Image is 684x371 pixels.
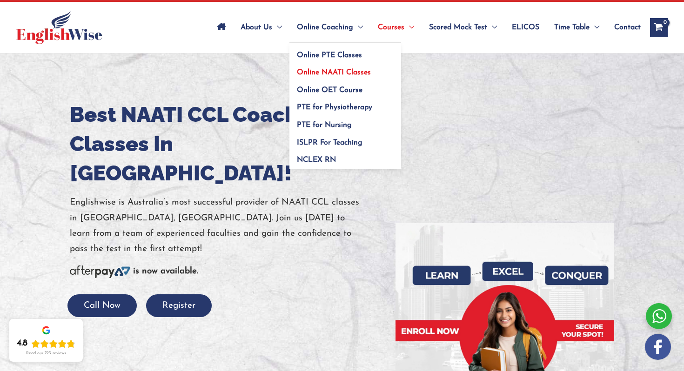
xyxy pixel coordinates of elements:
[67,301,137,310] a: Call Now
[146,301,212,310] a: Register
[404,11,414,44] span: Menu Toggle
[289,131,401,148] a: ISLPR For Teaching
[70,195,382,257] p: Englishwise is Australia’s most successful provider of NAATI CCL classes in [GEOGRAPHIC_DATA], [G...
[26,351,66,356] div: Read our 723 reviews
[289,113,401,131] a: PTE for Nursing
[17,338,27,349] div: 4.8
[17,338,75,349] div: Rating: 4.8 out of 5
[297,104,372,111] span: PTE for Physiotherapy
[422,11,504,44] a: Scored Mock TestMenu Toggle
[146,294,212,317] button: Register
[16,11,102,44] img: cropped-ew-logo
[289,148,401,170] a: NCLEX RN
[67,294,137,317] button: Call Now
[297,139,362,146] span: ISLPR For Teaching
[353,11,363,44] span: Menu Toggle
[370,11,422,44] a: CoursesMenu Toggle
[289,11,370,44] a: Online CoachingMenu Toggle
[297,121,352,129] span: PTE for Nursing
[272,11,282,44] span: Menu Toggle
[297,86,362,94] span: Online OET Course
[547,11,607,44] a: Time TableMenu Toggle
[297,156,336,164] span: NCLEX RN
[645,334,671,360] img: white-facebook.png
[378,11,404,44] span: Courses
[289,61,401,79] a: Online NAATI Classes
[70,100,382,188] h1: Best NAATI CCL Coaching Classes In [GEOGRAPHIC_DATA]!
[289,43,401,61] a: Online PTE Classes
[650,18,668,37] a: View Shopping Cart, empty
[487,11,497,44] span: Menu Toggle
[70,265,130,278] img: Afterpay-Logo
[297,11,353,44] span: Online Coaching
[607,11,641,44] a: Contact
[289,96,401,113] a: PTE for Physiotherapy
[233,11,289,44] a: About UsMenu Toggle
[210,11,641,44] nav: Site Navigation: Main Menu
[590,11,599,44] span: Menu Toggle
[241,11,272,44] span: About Us
[429,11,487,44] span: Scored Mock Test
[289,78,401,96] a: Online OET Course
[133,267,198,276] b: is now available.
[512,11,539,44] span: ELICOS
[297,69,371,76] span: Online NAATI Classes
[614,11,641,44] span: Contact
[297,52,362,59] span: Online PTE Classes
[554,11,590,44] span: Time Table
[504,11,547,44] a: ELICOS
